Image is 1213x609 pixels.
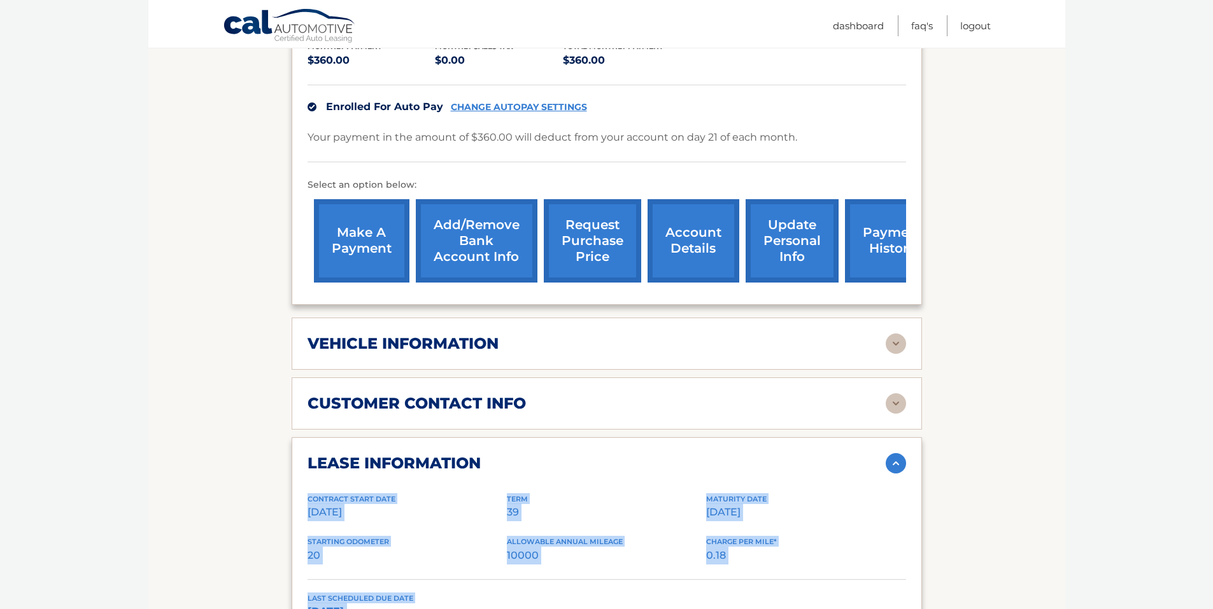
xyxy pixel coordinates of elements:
[314,199,409,283] a: make a payment
[308,394,526,413] h2: customer contact info
[833,15,884,36] a: Dashboard
[706,547,905,564] p: 0.18
[308,178,906,193] p: Select an option below:
[223,8,357,45] a: Cal Automotive
[308,454,481,473] h2: lease information
[706,537,777,546] span: Charge Per Mile*
[308,547,507,564] p: 20
[507,547,706,564] p: 10000
[960,15,991,36] a: Logout
[648,199,739,283] a: account details
[308,102,316,111] img: check.svg
[308,503,507,521] p: [DATE]
[886,453,906,473] img: accordion-active.svg
[435,52,563,69] p: $0.00
[326,101,443,113] span: Enrolled For Auto Pay
[911,15,933,36] a: FAQ's
[308,334,499,353] h2: vehicle information
[308,594,413,603] span: Last Scheduled Due Date
[416,199,537,283] a: Add/Remove bank account info
[563,52,691,69] p: $360.00
[544,199,641,283] a: request purchase price
[746,199,839,283] a: update personal info
[507,537,623,546] span: Allowable Annual Mileage
[451,102,587,113] a: CHANGE AUTOPAY SETTINGS
[308,537,389,546] span: Starting Odometer
[706,503,905,521] p: [DATE]
[507,494,528,503] span: Term
[308,129,797,146] p: Your payment in the amount of $360.00 will deduct from your account on day 21 of each month.
[886,393,906,414] img: accordion-rest.svg
[507,503,706,521] p: 39
[308,52,436,69] p: $360.00
[308,494,395,503] span: Contract Start Date
[886,333,906,354] img: accordion-rest.svg
[845,199,940,283] a: payment history
[706,494,767,503] span: Maturity Date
